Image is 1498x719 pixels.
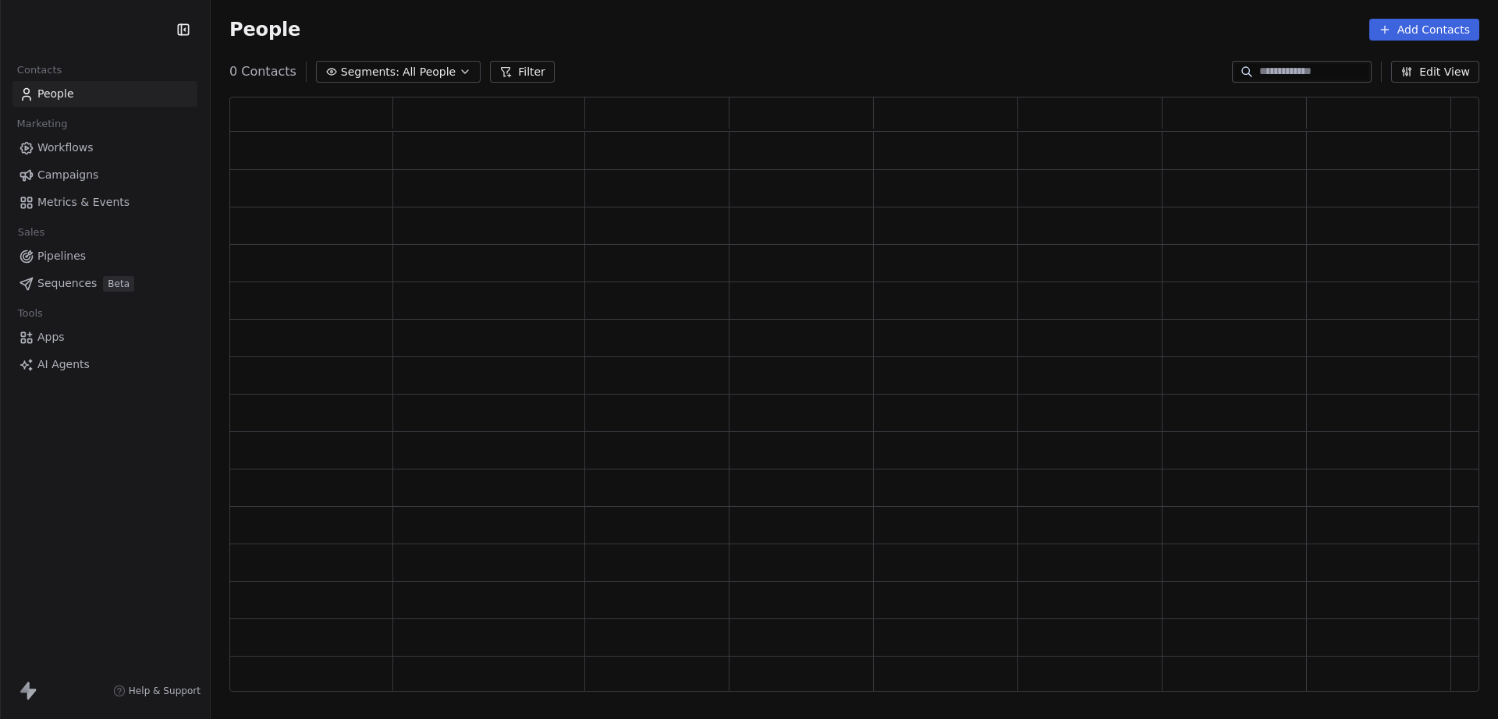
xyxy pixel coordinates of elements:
a: People [12,81,197,107]
button: Edit View [1391,61,1479,83]
span: 0 Contacts [229,62,296,81]
span: AI Agents [37,356,90,373]
a: SequencesBeta [12,271,197,296]
span: Metrics & Events [37,194,130,211]
span: Tools [11,302,49,325]
span: Help & Support [129,685,201,697]
span: Segments: [341,64,399,80]
span: Workflows [37,140,94,156]
span: All People [403,64,456,80]
a: Pipelines [12,243,197,269]
button: Filter [490,61,555,83]
span: People [229,18,300,41]
a: Campaigns [12,162,197,188]
a: Help & Support [113,685,201,697]
a: Metrics & Events [12,189,197,215]
a: AI Agents [12,352,197,377]
span: People [37,86,74,102]
span: Marketing [10,112,74,136]
span: Pipelines [37,248,86,264]
button: Add Contacts [1369,19,1479,41]
span: Beta [103,276,134,292]
span: Campaigns [37,167,98,183]
a: Apps [12,324,197,350]
a: Workflows [12,135,197,161]
span: Sequences [37,275,97,292]
span: Sales [11,221,51,244]
span: Apps [37,329,65,345]
span: Contacts [10,58,69,82]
